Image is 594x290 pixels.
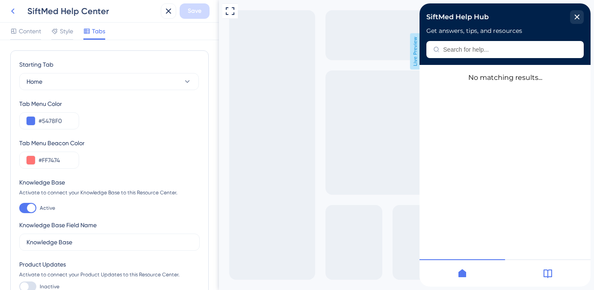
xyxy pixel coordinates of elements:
[19,259,200,269] div: Product Updates
[19,138,200,148] div: Tab Menu Beacon Color
[8,1,42,12] span: Need Help?
[60,26,73,36] span: Style
[27,5,157,17] div: SiftMed Help Center
[7,7,69,20] span: SiftMed Help Hub
[47,3,50,10] div: 3
[27,237,192,247] input: Knowledge Base
[40,205,55,211] span: Active
[49,70,123,78] span: No matching results...
[19,271,200,278] div: Activate to connect your Product Updates to this Resource Center.
[19,26,41,36] span: Content
[92,26,105,36] span: Tabs
[19,99,200,109] div: Tab Menu Color
[19,73,199,90] button: Home
[188,6,201,16] span: Save
[40,283,59,290] span: Inactive
[180,3,210,19] button: Save
[19,220,97,230] div: Knowledge Base Field Name
[7,24,103,31] span: Get answers, tips, and resources
[27,76,42,87] span: Home
[24,43,157,50] input: Search for help...
[19,177,200,187] div: Knowledge Base
[151,7,164,21] div: close resource center
[19,59,53,70] span: Starting Tab
[19,189,200,196] div: Activate to connect your Knowledge Base to this Resource Center.
[191,33,202,70] span: Live Preview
